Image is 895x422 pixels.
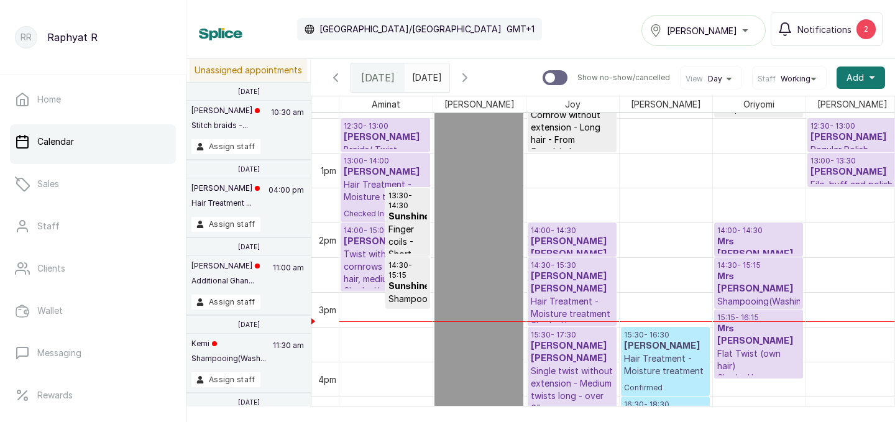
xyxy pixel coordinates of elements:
[10,293,176,328] a: Wallet
[10,167,176,201] a: Sales
[628,96,704,112] span: [PERSON_NAME]
[37,93,61,106] p: Home
[531,340,613,365] h3: [PERSON_NAME] [PERSON_NAME]
[37,389,73,401] p: Rewards
[531,260,613,270] p: 14:30 - 15:30
[388,293,427,305] p: Shampooing(Washing)
[271,261,306,295] p: 11:00 am
[810,144,893,156] p: Regular Polish
[810,121,893,131] p: 12:30 - 13:00
[531,295,613,320] p: Hair Treatment - Moisture treatment
[717,236,800,260] h3: Mrs [PERSON_NAME]
[741,96,777,112] span: Oriyomi
[562,96,583,112] span: Joy
[717,270,800,295] h3: Mrs [PERSON_NAME]
[344,248,427,285] p: Twist with side cornrows - Short hair, medium twists
[269,106,306,139] p: 10:30 am
[856,19,876,39] div: 2
[531,109,613,146] p: Cornrow without extension - Long hair - From
[344,144,427,181] p: Braids/ Twist takeout - Medium cornrows takeout
[191,339,266,349] p: Kemi
[442,96,517,112] span: [PERSON_NAME]
[361,70,395,85] span: [DATE]
[10,209,176,244] a: Staff
[316,234,339,247] div: 2pm
[37,262,65,275] p: Clients
[624,377,707,393] p: Confirmed
[191,139,260,154] button: Assign staff
[10,251,176,286] a: Clients
[191,106,260,116] p: [PERSON_NAME]
[717,226,800,236] p: 14:00 - 14:30
[810,166,893,178] h3: [PERSON_NAME]
[10,82,176,117] a: Home
[815,96,890,112] span: [PERSON_NAME]
[388,260,427,280] p: 14:30 - 15:15
[191,198,260,208] p: Hair Treatment ...
[344,131,427,144] h3: [PERSON_NAME]
[37,305,63,317] p: Wallet
[624,400,707,410] p: 16:30 - 18:30
[316,373,339,386] div: 4pm
[717,372,800,382] p: Checked In
[531,236,613,260] h3: [PERSON_NAME] [PERSON_NAME]
[531,146,613,156] p: Completed
[191,372,260,387] button: Assign staff
[191,261,260,271] p: [PERSON_NAME]
[531,226,613,236] p: 14:00 - 14:30
[10,124,176,159] a: Calendar
[21,31,32,44] p: RR
[10,336,176,370] a: Messaging
[717,347,800,372] p: Flat Twist (own hair)
[344,285,427,295] p: Checked In
[344,156,427,166] p: 13:00 - 14:00
[847,71,864,84] span: Add
[686,74,703,84] span: View
[191,183,260,193] p: [PERSON_NAME]
[267,183,306,217] p: 04:00 pm
[781,74,810,84] span: Working
[758,74,821,84] button: StaffWorking
[624,340,707,352] h3: [PERSON_NAME]
[47,30,98,45] p: Raphyat R
[10,378,176,413] a: Rewards
[37,135,74,148] p: Calendar
[191,276,260,286] p: Additional Ghan...
[810,131,893,144] h3: [PERSON_NAME]
[717,295,800,308] p: Shampooing(Washing)
[758,74,776,84] span: Staff
[191,121,260,131] p: Stitch braids -...
[191,217,260,232] button: Assign staff
[810,178,893,191] p: File, buff and polish
[388,280,427,293] h3: Sunshine
[37,220,60,232] p: Staff
[717,323,800,347] h3: Mrs [PERSON_NAME]
[238,243,260,250] p: [DATE]
[388,191,427,211] p: 13:30 - 14:30
[771,12,883,46] button: Notifications2
[388,305,427,315] p: Completed
[238,88,260,95] p: [DATE]
[531,270,613,295] h3: [PERSON_NAME] [PERSON_NAME]
[717,260,800,270] p: 14:30 - 15:15
[344,178,427,203] p: Hair Treatment - Moisture treatment
[271,339,306,372] p: 11:30 am
[667,24,737,37] span: [PERSON_NAME]
[837,67,885,89] button: Add
[191,354,266,364] p: Shampooing(Wash...
[507,23,535,35] p: GMT+1
[624,330,707,340] p: 15:30 - 16:30
[191,295,260,310] button: Assign staff
[388,223,427,298] p: Finger coils - Short hair - under 4 inches
[577,73,670,83] p: Show no-show/cancelled
[686,74,737,84] button: ViewDay
[344,226,427,236] p: 14:00 - 15:00
[238,165,260,173] p: [DATE]
[717,313,800,323] p: 15:15 - 16:15
[369,96,403,112] span: Aminat
[37,178,59,190] p: Sales
[37,347,81,359] p: Messaging
[318,164,339,177] div: 1pm
[344,166,427,178] h3: [PERSON_NAME]
[238,398,260,406] p: [DATE]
